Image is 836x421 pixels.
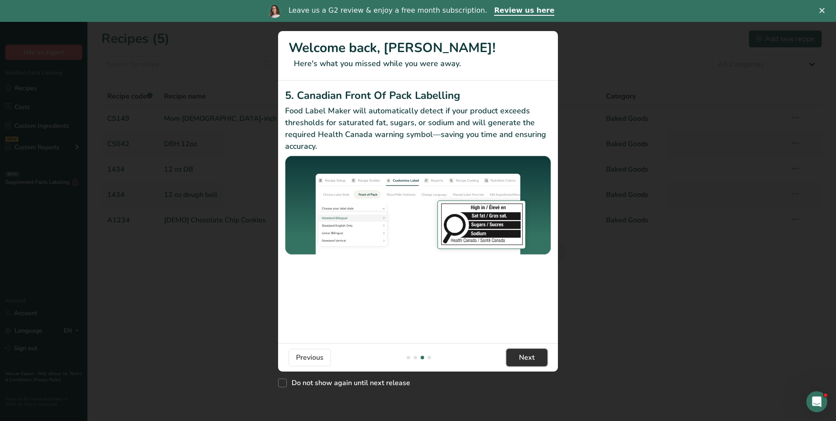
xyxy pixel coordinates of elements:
button: Next [506,349,547,366]
span: Do not show again until next release [287,379,410,387]
h2: 5. Canadian Front Of Pack Labelling [285,88,551,103]
img: Profile image for Reem [268,4,282,18]
iframe: Intercom live chat [806,391,827,412]
span: Next [519,352,535,363]
div: Close [819,8,828,13]
div: Leave us a G2 review & enjoy a free month subscription. [289,6,487,15]
p: Food Label Maker will automatically detect if your product exceeds thresholds for saturated fat, ... [285,105,551,152]
h1: Welcome back, [PERSON_NAME]! [289,38,547,58]
a: Review us here [494,6,554,16]
span: Previous [296,352,324,363]
button: Previous [289,349,331,366]
img: Canadian Front Of Pack Labelling [285,156,551,256]
p: Here's what you missed while you were away. [289,58,547,70]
